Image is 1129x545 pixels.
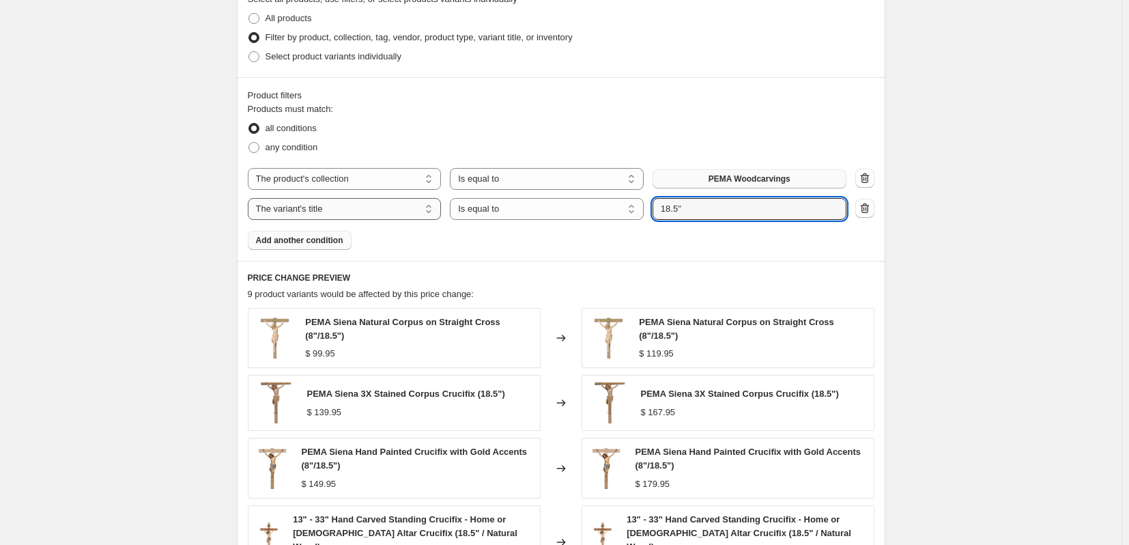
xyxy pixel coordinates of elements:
[266,123,317,133] span: all conditions
[266,13,312,23] span: All products
[266,32,573,42] span: Filter by product, collection, tag, vendor, product type, variant title, or inventory
[653,169,846,188] button: PEMA Woodcarvings
[635,447,861,471] span: PEMA Siena Hand Painted Crucifix with Gold Accents (8"/18.5")
[248,272,874,283] h6: PRICE CHANGE PREVIEW
[307,406,342,419] div: $ 139.95
[266,51,401,61] span: Select product variants individually
[255,318,295,359] img: siena.natural_80x.jpg
[307,389,505,399] span: PEMA Siena 3X Stained Corpus Crucifix (18.5")
[639,317,834,341] span: PEMA Siena Natural Corpus on Straight Cross (8"/18.5")
[248,231,352,250] button: Add another condition
[641,406,676,419] div: $ 167.95
[305,347,334,361] div: $ 99.95
[301,447,527,471] span: PEMA Siena Hand Painted Crucifix with Gold Accents (8"/18.5")
[248,89,874,102] div: Product filters
[248,104,334,114] span: Products must match:
[305,317,500,341] span: PEMA Siena Natural Corpus on Straight Cross (8"/18.5")
[256,235,343,246] span: Add another condition
[635,477,670,491] div: $ 179.95
[255,382,296,423] img: siena3tone_80x.jpg
[589,318,629,359] img: siena.natural_80x.jpg
[301,477,336,491] div: $ 149.95
[709,173,790,184] span: PEMA Woodcarvings
[639,347,674,361] div: $ 119.95
[589,382,630,423] img: siena3tone_80x.jpg
[266,142,318,152] span: any condition
[255,448,291,489] img: sienacolor_80x.jpg
[589,448,625,489] img: sienacolor_80x.jpg
[641,389,839,399] span: PEMA Siena 3X Stained Corpus Crucifix (18.5")
[248,289,474,299] span: 9 product variants would be affected by this price change:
